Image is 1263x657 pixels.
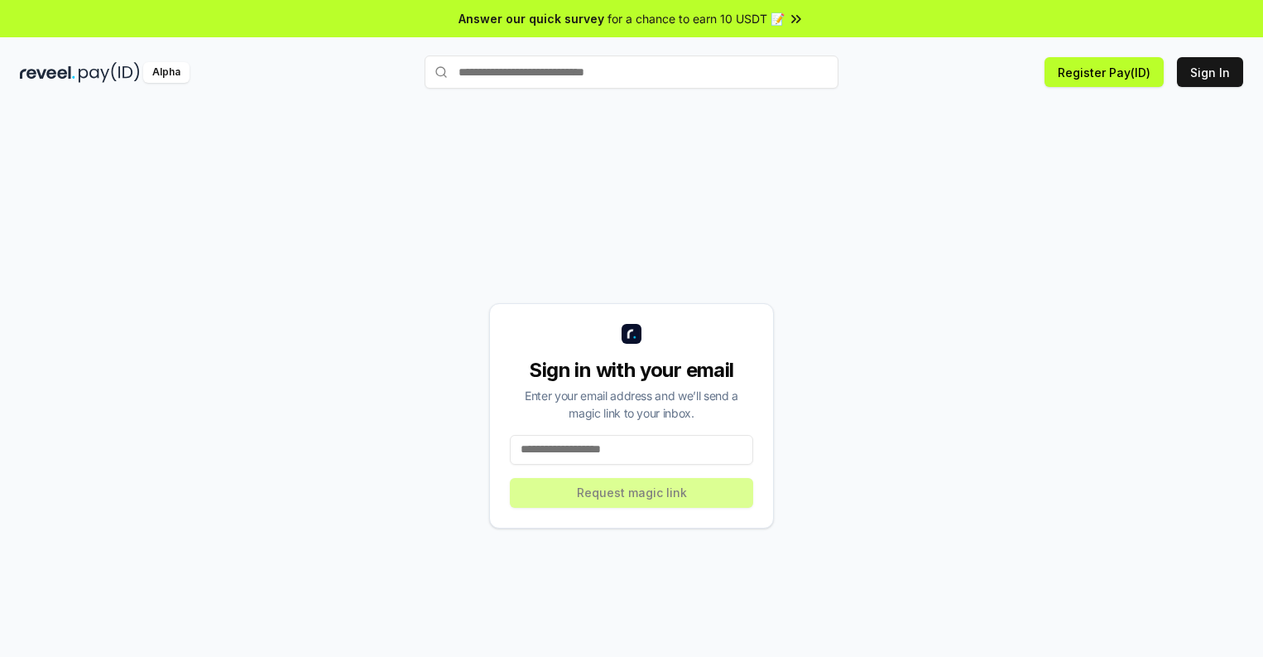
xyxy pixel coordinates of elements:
img: logo_small [622,324,641,344]
button: Sign In [1177,57,1243,87]
img: pay_id [79,62,140,83]
span: for a chance to earn 10 USDT 📝 [607,10,785,27]
div: Sign in with your email [510,357,753,384]
img: reveel_dark [20,62,75,83]
button: Register Pay(ID) [1044,57,1164,87]
div: Alpha [143,62,190,83]
span: Answer our quick survey [459,10,604,27]
div: Enter your email address and we’ll send a magic link to your inbox. [510,387,753,422]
